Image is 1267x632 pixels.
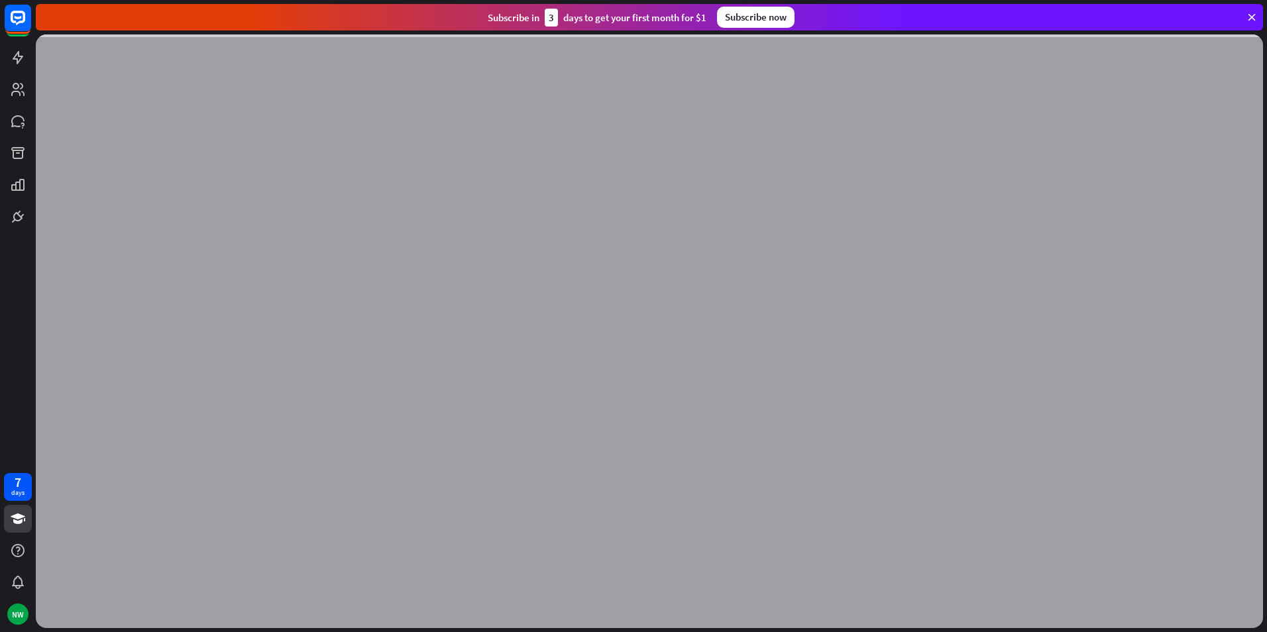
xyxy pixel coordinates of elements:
[717,7,795,28] div: Subscribe now
[545,9,558,26] div: 3
[4,473,32,501] a: 7 days
[15,476,21,488] div: 7
[7,604,28,625] div: NW
[488,9,706,26] div: Subscribe in days to get your first month for $1
[11,488,25,498] div: days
